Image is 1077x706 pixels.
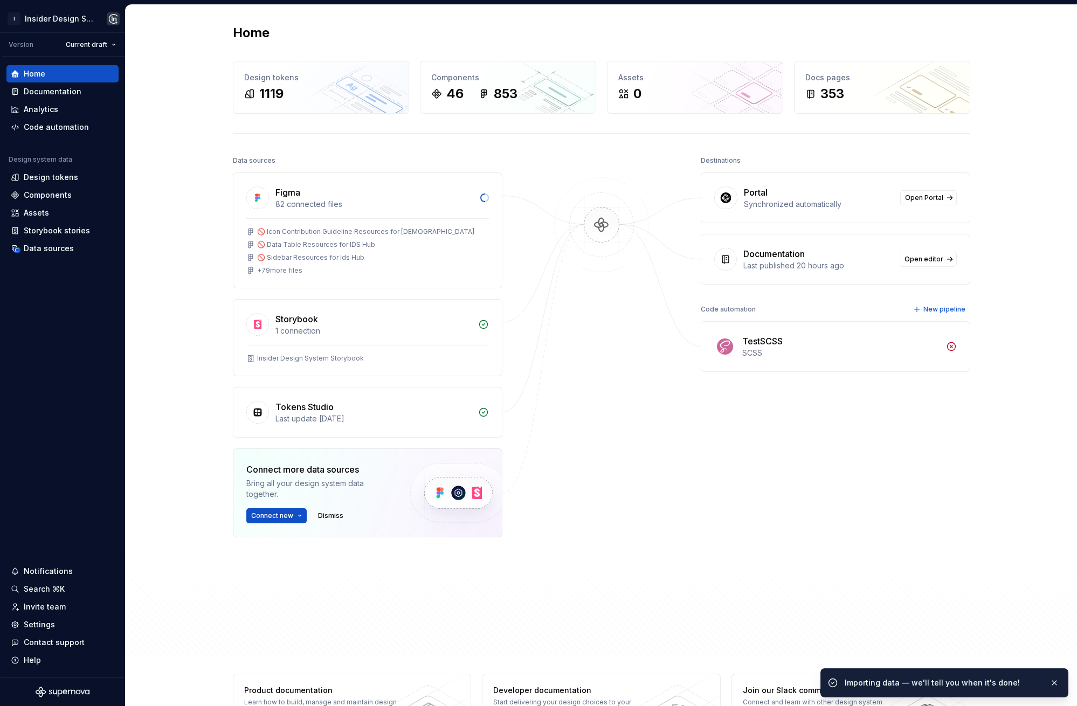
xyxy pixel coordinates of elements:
button: IInsider Design SystemCagdas yildirim [2,7,123,30]
span: Open editor [905,255,943,264]
div: 46 [446,85,464,102]
div: 0 [633,85,641,102]
img: Cagdas yildirim [107,12,120,25]
span: Connect new [251,511,293,520]
div: 853 [494,85,517,102]
button: New pipeline [910,302,970,317]
a: Analytics [6,101,119,118]
div: Developer documentation [493,685,650,696]
a: Settings [6,616,119,633]
div: Help [24,655,41,666]
div: Analytics [24,104,58,115]
div: Bring all your design system data together. [246,478,392,500]
div: Figma [275,186,300,199]
a: Design tokens [6,169,119,186]
div: Code automation [701,302,756,317]
span: Dismiss [318,511,343,520]
button: Help [6,652,119,669]
a: Invite team [6,598,119,615]
div: 82 connected files [275,199,474,210]
button: Current draft [61,37,121,52]
div: Notifications [24,566,73,577]
div: Last update [DATE] [275,413,472,424]
div: Design system data [9,155,72,164]
a: Design tokens1119 [233,61,409,114]
div: Data sources [24,243,74,254]
button: Search ⌘K [6,580,119,598]
a: Home [6,65,119,82]
div: Settings [24,619,55,630]
a: Storybook1 connectionInsider Design System Storybook [233,299,502,376]
div: Destinations [701,153,741,168]
a: Docs pages353 [794,61,970,114]
div: + 79 more files [257,266,302,275]
div: Search ⌘K [24,584,65,594]
a: Documentation [6,83,119,100]
div: Contact support [24,637,85,648]
a: Figma82 connected files🚫 Icon Contribution Guideline Resources for [DEMOGRAPHIC_DATA]🚫 Data Table... [233,172,502,288]
div: Portal [744,186,768,199]
div: Documentation [743,247,805,260]
a: Open editor [900,252,957,267]
div: Components [24,190,72,200]
button: Notifications [6,563,119,580]
div: 🚫 Data Table Resources for IDS Hub [257,240,375,249]
span: Current draft [66,40,107,49]
svg: Supernova Logo [36,687,89,697]
div: Product documentation [244,685,401,696]
div: Documentation [24,86,81,97]
div: Insider Design System [25,13,94,24]
a: Open Portal [900,190,957,205]
div: Join our Slack community [743,685,900,696]
h2: Home [233,24,270,41]
div: Code automation [24,122,89,133]
div: Components [431,72,585,83]
a: Code automation [6,119,119,136]
span: New pipeline [923,305,965,314]
a: Data sources [6,240,119,257]
div: 🚫 Icon Contribution Guideline Resources for [DEMOGRAPHIC_DATA] [257,227,474,236]
div: Version [9,40,33,49]
div: Connect more data sources [246,463,392,476]
div: I [8,12,20,25]
div: 🚫 Sidebar Resources for Ids Hub [257,253,364,262]
a: Storybook stories [6,222,119,239]
div: Storybook [275,313,318,326]
div: Design tokens [24,172,78,183]
button: Connect new [246,508,307,523]
a: Tokens StudioLast update [DATE] [233,387,502,438]
div: Data sources [233,153,275,168]
div: Invite team [24,601,66,612]
div: SCSS [742,348,940,358]
div: Importing data — we'll tell you when it's done! [845,677,1041,688]
button: Contact support [6,634,119,651]
div: Design tokens [244,72,398,83]
div: Docs pages [805,72,959,83]
a: Assets0 [607,61,783,114]
span: Open Portal [905,193,943,202]
div: Insider Design System Storybook [257,354,364,363]
a: Components46853 [420,61,596,114]
div: 1 connection [275,326,472,336]
div: Home [24,68,45,79]
div: TestSCSS [742,335,783,348]
div: Assets [24,207,49,218]
div: Assets [618,72,772,83]
button: Dismiss [313,508,348,523]
a: Components [6,186,119,204]
div: Synchronized automatically [744,199,894,210]
div: Last published 20 hours ago [743,260,893,271]
a: Assets [6,204,119,222]
div: 353 [820,85,844,102]
div: 1119 [259,85,284,102]
div: Storybook stories [24,225,90,236]
div: Tokens Studio [275,400,334,413]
